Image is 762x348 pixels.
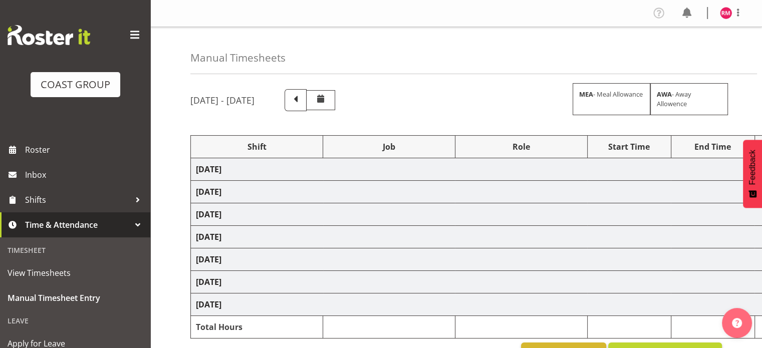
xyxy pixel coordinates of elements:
div: Leave [3,310,148,331]
h5: [DATE] - [DATE] [190,95,255,106]
div: Role [460,141,582,153]
span: Manual Timesheet Entry [8,290,143,305]
div: End Time [676,141,749,153]
span: View Timesheets [8,265,143,280]
img: Rosterit website logo [8,25,90,45]
div: - Meal Allowance [573,83,650,115]
h4: Manual Timesheets [190,52,286,64]
span: Time & Attendance [25,217,130,232]
img: help-xxl-2.png [732,318,742,328]
a: View Timesheets [3,260,148,285]
span: Roster [25,142,145,157]
div: Shift [196,141,318,153]
span: Shifts [25,192,130,207]
div: - Away Allowence [650,83,728,115]
div: Start Time [593,141,666,153]
div: COAST GROUP [41,77,110,92]
img: robert-micheal-hyde10060.jpg [720,7,732,19]
strong: MEA [579,90,593,99]
span: Inbox [25,167,145,182]
button: Feedback - Show survey [743,140,762,208]
a: Manual Timesheet Entry [3,285,148,310]
div: Timesheet [3,240,148,260]
strong: AWA [657,90,672,99]
td: Total Hours [191,316,323,338]
div: Job [328,141,450,153]
span: Feedback [748,150,757,185]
